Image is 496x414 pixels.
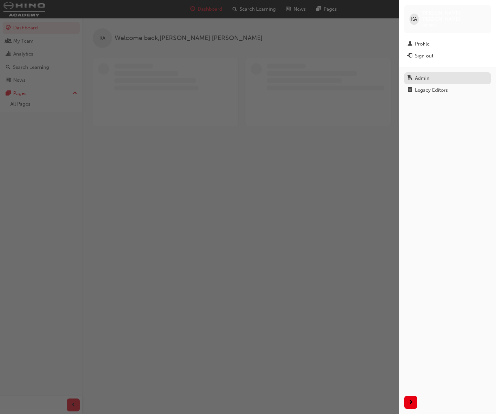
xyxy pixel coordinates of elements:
[408,398,413,407] span: next-icon
[421,10,486,22] span: [PERSON_NAME] [PERSON_NAME]
[404,72,491,84] a: Admin
[415,52,433,60] div: Sign out
[408,88,412,93] span: notepad-icon
[404,50,491,62] button: Sign out
[421,22,437,28] span: kandika
[404,38,491,50] a: Profile
[408,41,412,47] span: man-icon
[415,40,429,48] div: Profile
[408,76,412,81] span: keys-icon
[408,53,412,59] span: exit-icon
[411,16,417,23] span: KA
[415,87,448,94] div: Legacy Editors
[415,75,429,82] div: Admin
[404,84,491,96] a: Legacy Editors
